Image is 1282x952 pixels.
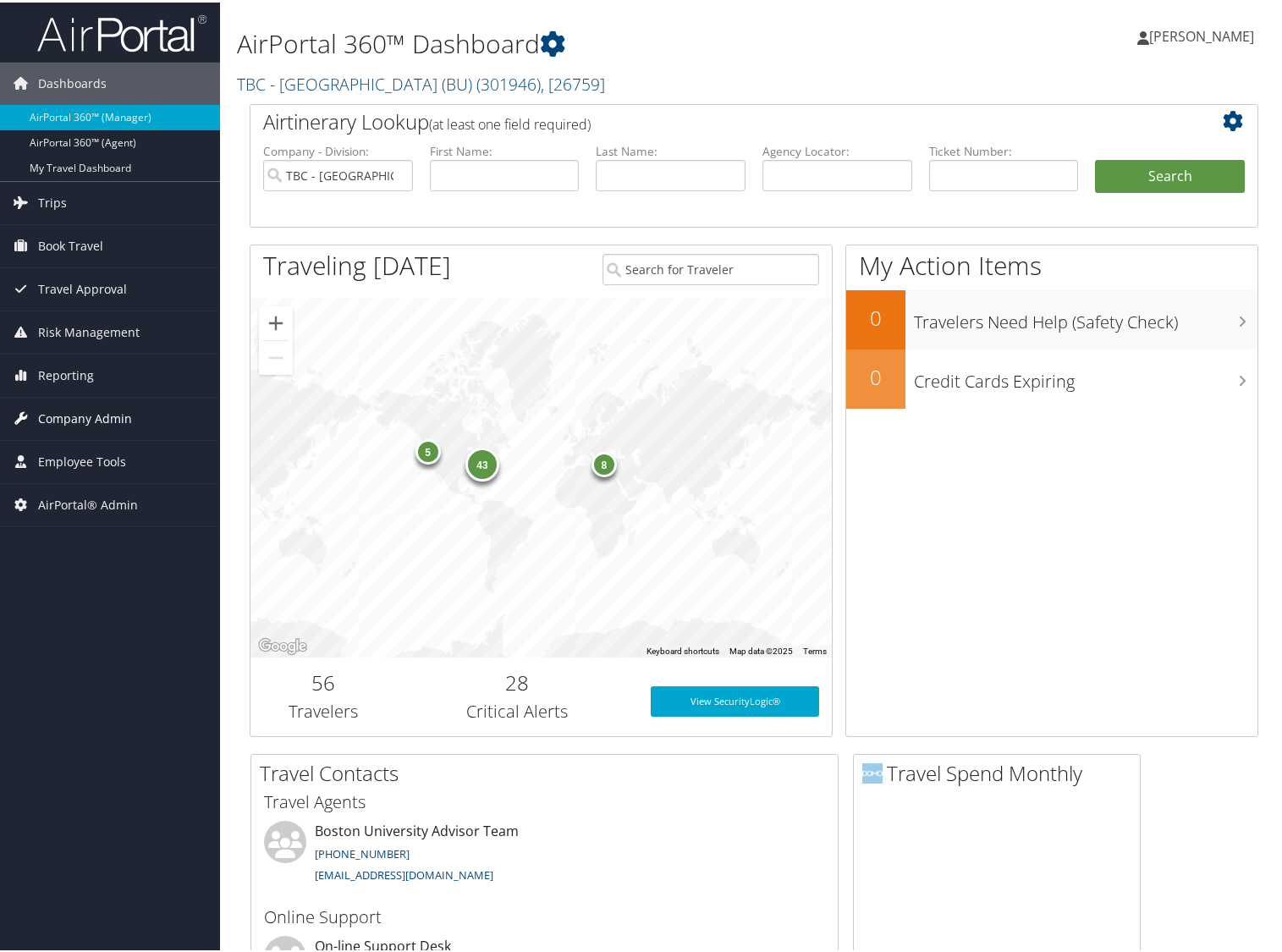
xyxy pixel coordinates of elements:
h2: Travel Spend Monthly [862,757,1140,785]
h3: Travel Agents [264,788,825,812]
h3: Travelers Need Help (Safety Check) [914,300,1257,332]
label: Company - Division: [263,140,413,157]
span: AirPortal® Admin [38,482,138,524]
span: Dashboards [38,60,107,102]
h2: 0 [846,360,905,389]
a: Open this area in Google Maps (opens a new window) [255,633,311,655]
img: domo-logo.png [862,761,883,781]
a: [PHONE_NUMBER] [315,844,410,859]
a: TBC - [GEOGRAPHIC_DATA] (BU) [237,70,605,93]
div: 5 [415,437,440,462]
a: Terms (opens in new tab) [803,644,827,653]
div: 43 [465,445,499,479]
span: (at least one field required) [429,113,591,131]
h2: 0 [846,301,905,330]
h3: Critical Alerts [409,697,625,721]
span: Employee Tools [38,438,126,481]
button: Zoom out [259,338,293,372]
h3: Online Support [264,903,825,927]
a: 0Travelers Need Help (Safety Check) [846,288,1257,347]
span: [PERSON_NAME] [1149,25,1254,43]
label: First Name: [430,140,580,157]
button: Search [1095,157,1245,191]
span: Map data ©2025 [729,644,793,653]
a: 0Credit Cards Expiring [846,347,1257,406]
a: [EMAIL_ADDRESS][DOMAIN_NAME] [315,865,493,880]
img: airportal-logo.png [37,11,206,51]
div: 8 [591,448,616,474]
span: Travel Approval [38,266,127,308]
span: Risk Management [38,309,140,351]
label: Last Name: [596,140,746,157]
img: Google [255,633,311,655]
label: Agency Locator: [762,140,912,157]
span: ( 301946 ) [476,70,541,93]
span: Reporting [38,352,94,394]
span: Company Admin [38,395,132,437]
span: , [ 26759 ] [541,70,605,93]
button: Zoom in [259,304,293,338]
h3: Travelers [263,697,383,721]
span: Book Travel [38,223,103,265]
h2: 56 [263,666,383,695]
h1: AirPortal 360™ Dashboard [237,24,927,59]
a: View SecurityLogic® [651,684,819,714]
h1: Traveling [DATE] [263,245,451,281]
input: Search for Traveler [602,251,819,283]
a: [PERSON_NAME] [1137,8,1271,59]
label: Ticket Number: [929,140,1079,157]
h3: Credit Cards Expiring [914,359,1257,391]
h2: Travel Contacts [260,757,838,785]
button: Keyboard shortcuts [647,643,719,655]
li: Boston University Advisor Team [256,818,545,900]
h2: Airtinerary Lookup [263,105,1161,134]
span: Trips [38,179,67,222]
h1: My Action Items [846,245,1257,281]
h2: 28 [409,666,625,695]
